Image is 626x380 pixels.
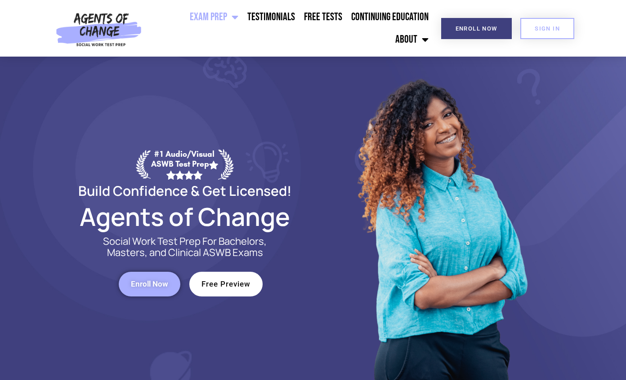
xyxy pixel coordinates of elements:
[520,18,574,39] a: SIGN IN
[456,26,497,31] span: Enroll Now
[131,280,168,288] span: Enroll Now
[57,206,313,227] h2: Agents of Change
[93,236,277,258] p: Social Work Test Prep For Bachelors, Masters, and Clinical ASWB Exams
[535,26,560,31] span: SIGN IN
[300,6,347,28] a: Free Tests
[243,6,300,28] a: Testimonials
[391,28,433,51] a: About
[441,18,512,39] a: Enroll Now
[189,272,263,296] a: Free Preview
[146,6,433,51] nav: Menu
[119,272,180,296] a: Enroll Now
[347,6,433,28] a: Continuing Education
[185,6,243,28] a: Exam Prep
[201,280,250,288] span: Free Preview
[151,149,218,179] div: #1 Audio/Visual ASWB Test Prep
[57,184,313,197] h2: Build Confidence & Get Licensed!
